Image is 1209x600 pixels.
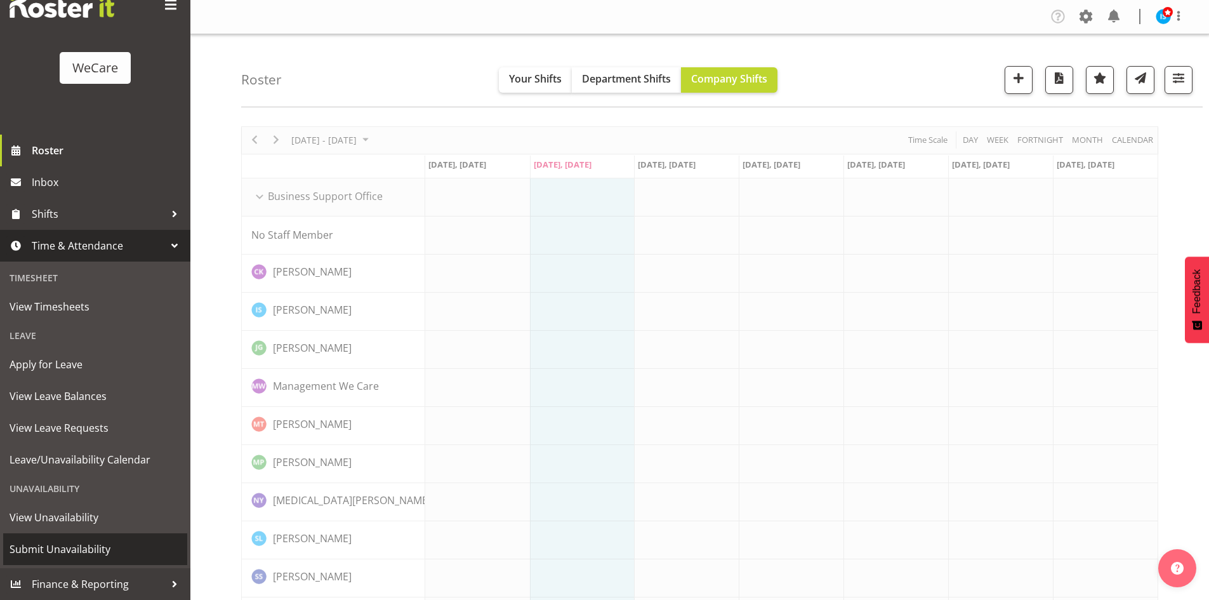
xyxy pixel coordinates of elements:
[10,355,181,374] span: Apply for Leave
[3,349,187,380] a: Apply for Leave
[3,533,187,565] a: Submit Unavailability
[572,67,681,93] button: Department Shifts
[10,540,181,559] span: Submit Unavailability
[1086,66,1114,94] button: Highlight an important date within the roster.
[3,444,187,476] a: Leave/Unavailability Calendar
[3,476,187,502] div: Unavailability
[32,141,184,160] span: Roster
[3,380,187,412] a: View Leave Balances
[10,418,181,437] span: View Leave Requests
[10,508,181,527] span: View Unavailability
[681,67,777,93] button: Company Shifts
[32,236,165,255] span: Time & Attendance
[10,297,181,316] span: View Timesheets
[1185,257,1209,343] button: Feedback - Show survey
[3,323,187,349] div: Leave
[32,204,165,223] span: Shifts
[1171,562,1184,575] img: help-xxl-2.png
[509,72,562,86] span: Your Shifts
[10,450,181,469] span: Leave/Unavailability Calendar
[1165,66,1192,94] button: Filter Shifts
[1191,269,1203,314] span: Feedback
[3,265,187,291] div: Timesheet
[32,575,165,594] span: Finance & Reporting
[1126,66,1154,94] button: Send a list of all shifts for the selected filtered period to all rostered employees.
[3,502,187,533] a: View Unavailability
[10,387,181,406] span: View Leave Balances
[72,58,118,77] div: WeCare
[499,67,572,93] button: Your Shifts
[32,173,184,192] span: Inbox
[1005,66,1033,94] button: Add a new shift
[1156,9,1171,24] img: isabel-simcox10849.jpg
[3,412,187,444] a: View Leave Requests
[582,72,671,86] span: Department Shifts
[241,72,282,87] h4: Roster
[691,72,767,86] span: Company Shifts
[1045,66,1073,94] button: Download a PDF of the roster according to the set date range.
[3,291,187,323] a: View Timesheets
